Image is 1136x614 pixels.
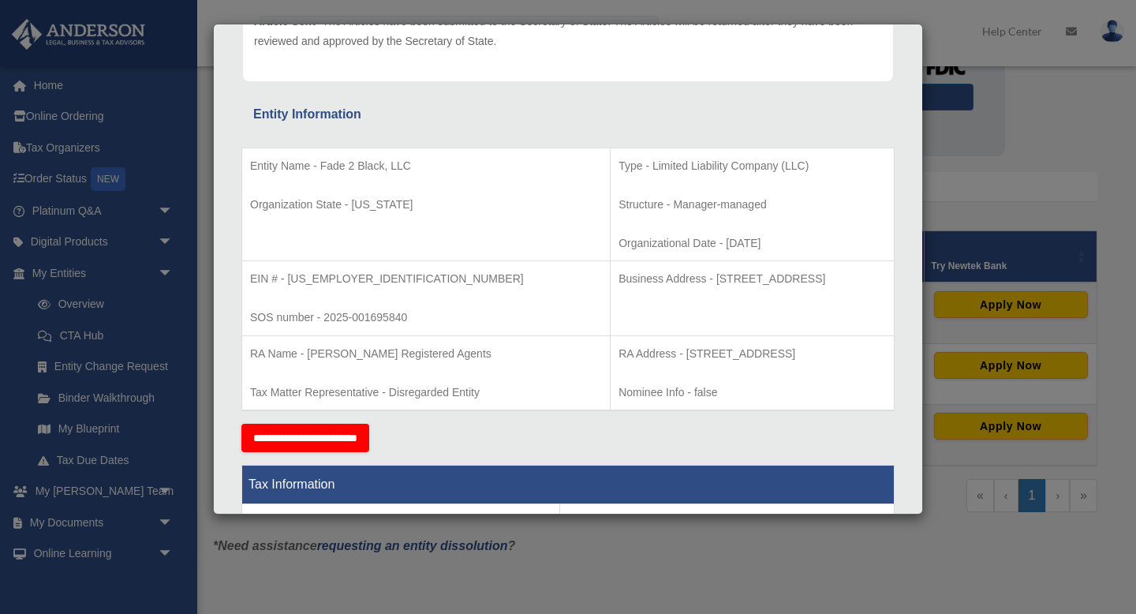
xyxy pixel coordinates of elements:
p: SOS number - 2025-001695840 [250,308,602,328]
div: Entity Information [253,103,883,125]
p: The Articles have been submitted to the Secretary of State. The Articles will be returned after t... [254,12,882,51]
p: Organization State - [US_STATE] [250,195,602,215]
th: Tax Information [242,466,895,504]
p: Nominee Info - false [618,383,886,402]
p: RA Address - [STREET_ADDRESS] [618,344,886,364]
p: Business Address - [STREET_ADDRESS] [618,269,886,289]
p: Tax Form - Disregarded [568,512,886,532]
p: EIN # - [US_EMPLOYER_IDENTIFICATION_NUMBER] [250,269,602,289]
p: Entity Name - Fade 2 Black, LLC [250,156,602,176]
p: Type - Limited Liability Company (LLC) [618,156,886,176]
p: Organizational Date - [DATE] [618,234,886,253]
p: Tax Status - Disregarded Entity [250,512,551,532]
p: RA Name - [PERSON_NAME] Registered Agents [250,344,602,364]
p: Tax Matter Representative - Disregarded Entity [250,383,602,402]
p: Structure - Manager-managed [618,195,886,215]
